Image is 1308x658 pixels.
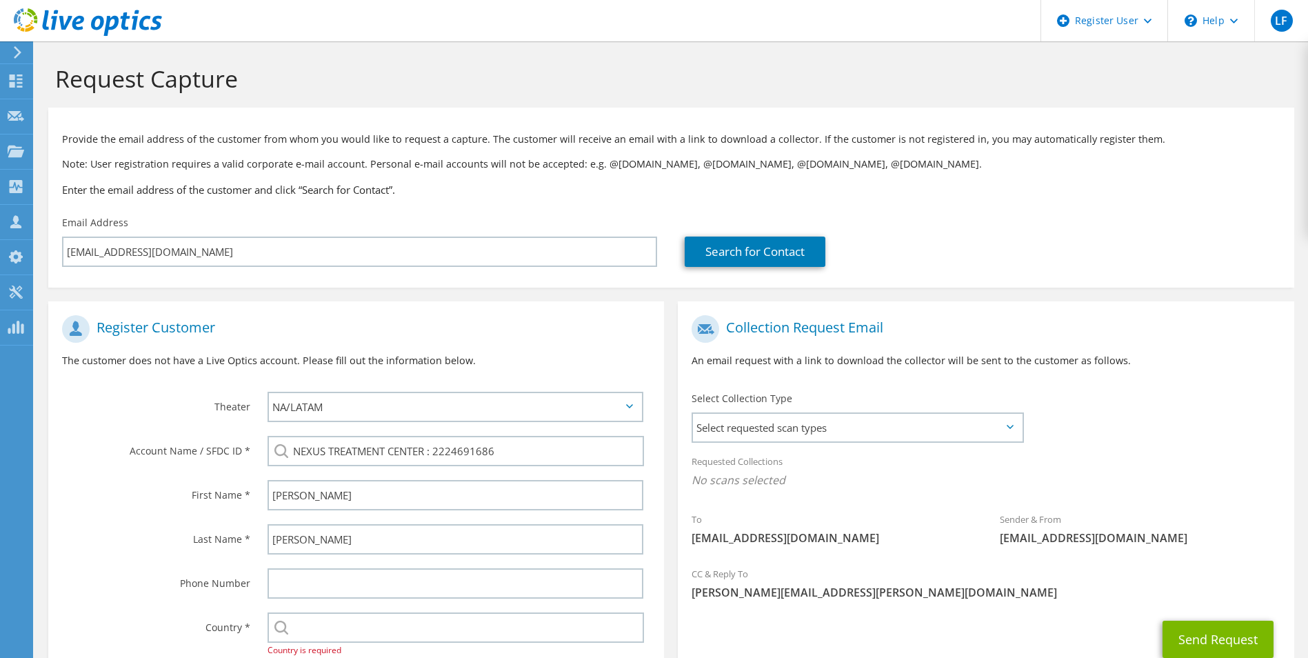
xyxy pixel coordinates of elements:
h1: Request Capture [55,64,1280,93]
label: Last Name * [62,524,250,546]
label: Email Address [62,216,128,230]
h1: Register Customer [62,315,643,343]
p: Provide the email address of the customer from whom you would like to request a capture. The cust... [62,132,1280,147]
label: Theater [62,392,250,414]
h1: Collection Request Email [692,315,1273,343]
label: Account Name / SFDC ID * [62,436,250,458]
div: To [678,505,986,552]
a: Search for Contact [685,237,825,267]
h3: Enter the email address of the customer and click “Search for Contact”. [62,182,1280,197]
div: Requested Collections [678,447,1294,498]
button: Send Request [1163,621,1274,658]
label: Select Collection Type [692,392,792,406]
div: CC & Reply To [678,559,1294,607]
svg: \n [1185,14,1197,27]
p: Note: User registration requires a valid corporate e-mail account. Personal e-mail accounts will ... [62,157,1280,172]
span: [EMAIL_ADDRESS][DOMAIN_NAME] [692,530,972,546]
span: Select requested scan types [693,414,1021,441]
span: Country is required [268,644,341,656]
div: Sender & From [986,505,1294,552]
p: An email request with a link to download the collector will be sent to the customer as follows. [692,353,1280,368]
label: First Name * [62,480,250,502]
label: Country * [62,612,250,635]
p: The customer does not have a Live Optics account. Please fill out the information below. [62,353,650,368]
span: [EMAIL_ADDRESS][DOMAIN_NAME] [1000,530,1280,546]
span: No scans selected [692,472,1280,488]
span: [PERSON_NAME][EMAIL_ADDRESS][PERSON_NAME][DOMAIN_NAME] [692,585,1280,600]
label: Phone Number [62,568,250,590]
span: LF [1271,10,1293,32]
